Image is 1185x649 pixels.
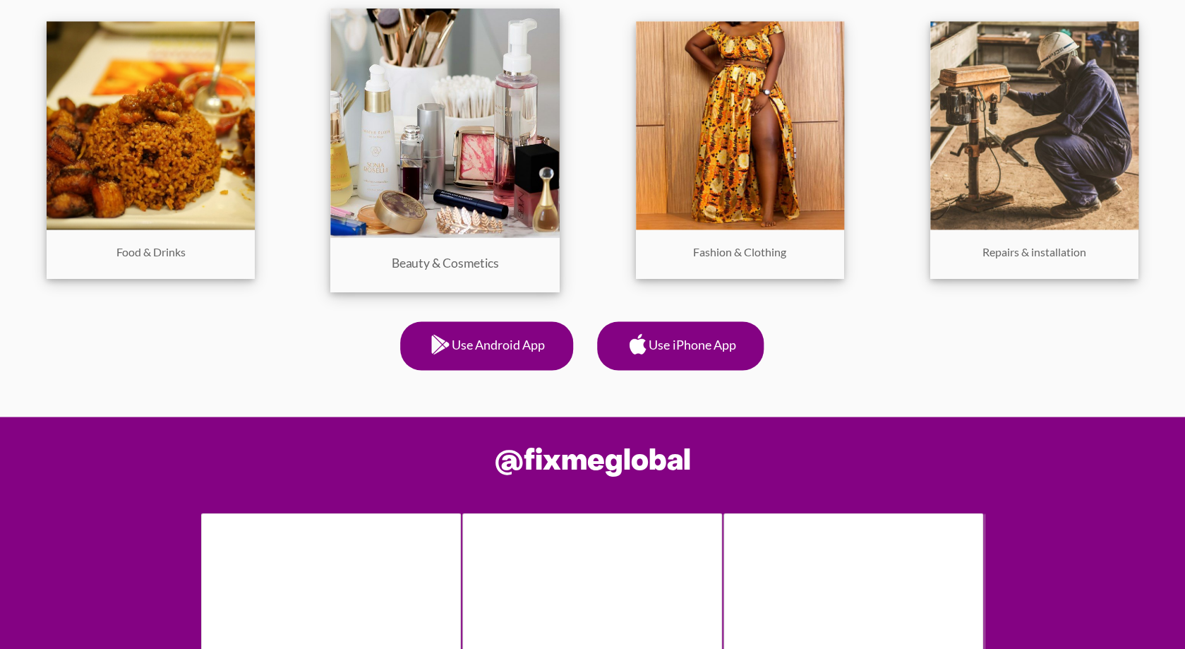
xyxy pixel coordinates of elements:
a: Use iPhone App [597,321,764,370]
a: Use Android App [400,321,573,370]
p: Beauty & Cosmetics [339,246,553,272]
img: android-icon.png [428,332,452,355]
a: @fixmeglobal [201,445,985,479]
img: beauty-cosmetics [331,8,560,238]
img: fashion [636,21,844,230]
p: Food & Drinks [54,237,248,261]
img: repairs [930,21,1138,230]
img: food-and-drinks [47,21,255,230]
p: Fashion & Clothing [643,237,837,261]
img: apple-icon.png [625,332,649,355]
p: Repairs & installation [937,237,1131,261]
